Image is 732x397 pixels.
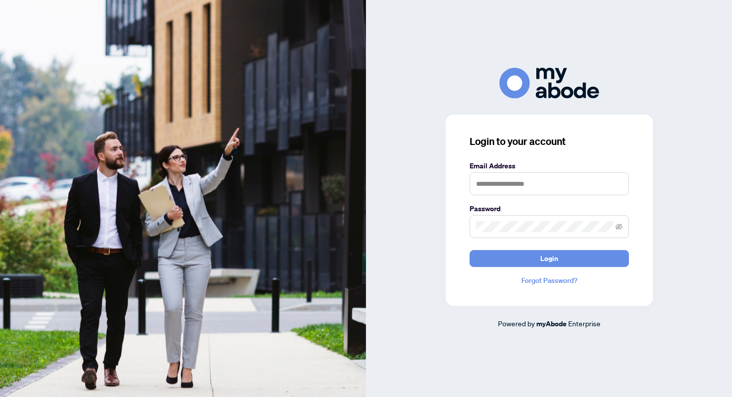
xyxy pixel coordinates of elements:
[615,223,622,230] span: eye-invisible
[470,275,629,286] a: Forgot Password?
[536,318,567,329] a: myAbode
[540,251,558,266] span: Login
[470,160,629,171] label: Email Address
[470,134,629,148] h3: Login to your account
[499,68,599,98] img: ma-logo
[470,203,629,214] label: Password
[498,319,535,328] span: Powered by
[568,319,601,328] span: Enterprise
[470,250,629,267] button: Login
